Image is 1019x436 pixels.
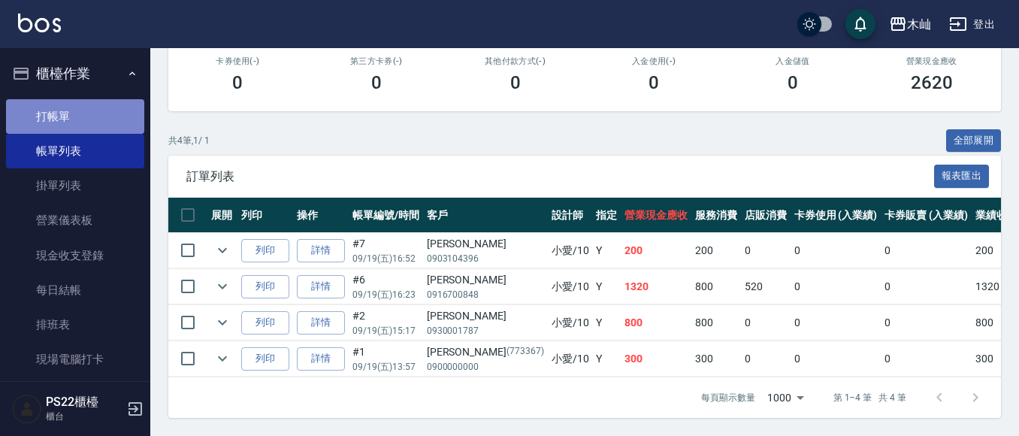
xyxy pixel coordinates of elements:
th: 店販消費 [741,198,791,233]
td: 0 [791,233,881,268]
td: 520 [741,269,791,304]
button: save [845,9,875,39]
a: 報表匯出 [934,168,990,183]
button: 列印 [241,239,289,262]
h2: 其他付款方式(-) [464,56,567,66]
div: [PERSON_NAME] [427,236,544,252]
th: 設計師 [548,198,593,233]
h3: 0 [788,72,798,93]
th: 帳單編號/時間 [349,198,423,233]
a: 詳情 [297,347,345,371]
p: 0903104396 [427,252,544,265]
button: 全部展開 [946,129,1002,153]
button: 列印 [241,275,289,298]
td: #7 [349,233,423,268]
td: 0 [881,341,972,377]
div: 1000 [761,377,809,418]
td: 800 [691,305,741,341]
p: 0930001787 [427,324,544,338]
a: 詳情 [297,311,345,335]
p: 共 4 筆, 1 / 1 [168,134,210,147]
td: 0 [791,269,881,304]
button: expand row [211,239,234,262]
div: [PERSON_NAME] [427,344,544,360]
th: 展開 [207,198,237,233]
a: 掛單列表 [6,168,144,203]
h3: 0 [510,72,521,93]
button: expand row [211,311,234,334]
h2: 入金儲值 [742,56,845,66]
th: 列印 [237,198,293,233]
p: 09/19 (五) 16:52 [352,252,419,265]
a: 現金收支登錄 [6,238,144,273]
th: 服務消費 [691,198,741,233]
td: 小愛 /10 [548,269,593,304]
h2: 入金使用(-) [603,56,706,66]
h2: 第三方卡券(-) [325,56,428,66]
th: 卡券使用 (入業績) [791,198,881,233]
td: 800 [691,269,741,304]
a: 帳單列表 [6,134,144,168]
button: expand row [211,347,234,370]
button: 木屾 [883,9,937,40]
td: 0 [741,233,791,268]
td: Y [592,269,621,304]
td: 200 [621,233,691,268]
button: 列印 [241,347,289,371]
th: 指定 [592,198,621,233]
td: 小愛 /10 [548,341,593,377]
td: 0 [881,269,972,304]
td: 0 [791,305,881,341]
img: Person [12,394,42,424]
div: 木屾 [907,15,931,34]
h2: 卡券使用(-) [186,56,289,66]
td: 0 [881,233,972,268]
td: 小愛 /10 [548,305,593,341]
p: 第 1–4 筆 共 4 筆 [833,391,906,404]
button: 登出 [943,11,1001,38]
td: 1320 [621,269,691,304]
p: 0916700848 [427,288,544,301]
button: 報表匯出 [934,165,990,188]
td: #2 [349,305,423,341]
img: Logo [18,14,61,32]
td: 200 [691,233,741,268]
p: 09/19 (五) 13:57 [352,360,419,374]
button: 列印 [241,311,289,335]
td: 300 [621,341,691,377]
td: 0 [741,341,791,377]
p: 0900000000 [427,360,544,374]
button: expand row [211,275,234,298]
h3: 0 [649,72,659,93]
a: 營業儀表板 [6,203,144,238]
td: #6 [349,269,423,304]
td: 小愛 /10 [548,233,593,268]
h3: 0 [232,72,243,93]
td: 0 [791,341,881,377]
a: 排班表 [6,307,144,342]
h5: PS22櫃檯 [46,395,122,410]
td: 0 [881,305,972,341]
div: [PERSON_NAME] [427,272,544,288]
span: 訂單列表 [186,169,934,184]
td: 0 [741,305,791,341]
th: 客戶 [423,198,548,233]
td: 800 [621,305,691,341]
td: Y [592,341,621,377]
p: 09/19 (五) 16:23 [352,288,419,301]
a: 每日結帳 [6,273,144,307]
a: 打帳單 [6,99,144,134]
a: 現場電腦打卡 [6,342,144,377]
th: 操作 [293,198,349,233]
td: Y [592,233,621,268]
h3: 2620 [911,72,953,93]
p: 09/19 (五) 15:17 [352,324,419,338]
td: 300 [691,341,741,377]
p: 櫃台 [46,410,122,423]
h3: 0 [371,72,382,93]
a: 詳情 [297,275,345,298]
h2: 營業現金應收 [880,56,983,66]
p: (773367) [506,344,544,360]
button: 櫃檯作業 [6,54,144,93]
p: 每頁顯示數量 [701,391,755,404]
